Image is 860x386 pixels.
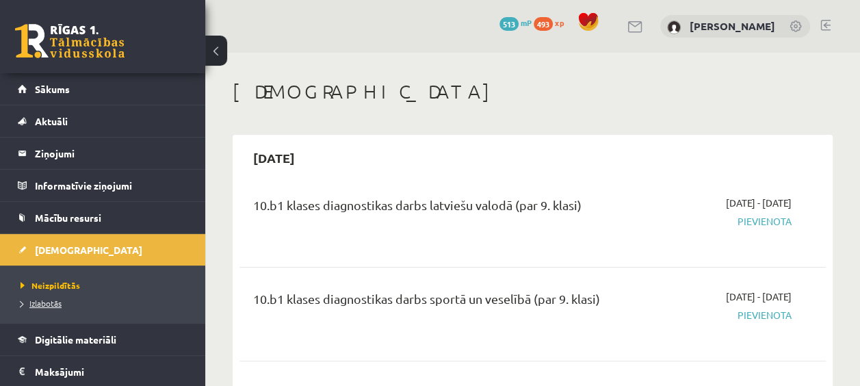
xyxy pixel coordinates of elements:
[521,17,532,28] span: mP
[499,17,519,31] span: 513
[18,202,188,233] a: Mācību resursi
[626,308,792,322] span: Pievienota
[18,138,188,169] a: Ziņojumi
[253,196,605,221] div: 10.b1 klases diagnostikas darbs latviešu valodā (par 9. klasi)
[534,17,553,31] span: 493
[21,297,192,309] a: Izlabotās
[534,17,571,28] a: 493 xp
[726,289,792,304] span: [DATE] - [DATE]
[21,279,192,292] a: Neizpildītās
[18,73,188,105] a: Sākums
[18,170,188,201] a: Informatīvie ziņojumi
[667,21,681,34] img: Martins Andersons
[35,83,70,95] span: Sākums
[690,19,775,33] a: [PERSON_NAME]
[233,80,833,103] h1: [DEMOGRAPHIC_DATA]
[18,234,188,266] a: [DEMOGRAPHIC_DATA]
[35,170,188,201] legend: Informatīvie ziņojumi
[35,244,142,256] span: [DEMOGRAPHIC_DATA]
[626,214,792,229] span: Pievienota
[21,280,80,291] span: Neizpildītās
[18,324,188,355] a: Digitālie materiāli
[239,142,309,174] h2: [DATE]
[35,333,116,346] span: Digitālie materiāli
[499,17,532,28] a: 513 mP
[35,138,188,169] legend: Ziņojumi
[726,196,792,210] span: [DATE] - [DATE]
[15,24,125,58] a: Rīgas 1. Tālmācības vidusskola
[253,289,605,315] div: 10.b1 klases diagnostikas darbs sportā un veselībā (par 9. klasi)
[35,115,68,127] span: Aktuāli
[35,211,101,224] span: Mācību resursi
[18,105,188,137] a: Aktuāli
[21,298,62,309] span: Izlabotās
[555,17,564,28] span: xp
